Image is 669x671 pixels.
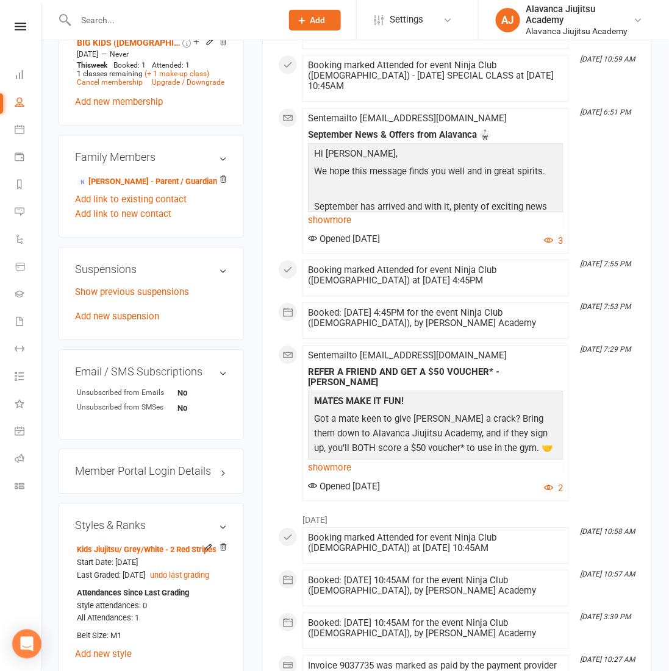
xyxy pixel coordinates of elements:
i: [DATE] 10:27 AM [581,655,635,664]
div: — [74,49,227,59]
button: 2 [545,481,563,495]
div: Unsubscribed from Emails [77,387,177,399]
b: MATES MAKE IT FUN! [314,396,404,407]
span: 1 classes remaining [77,69,143,78]
button: Add [289,10,341,30]
div: Booked: [DATE] 10:45AM for the event Ninja Club ([DEMOGRAPHIC_DATA]), by [PERSON_NAME] Academy [308,575,563,596]
h3: Email / SMS Subscriptions [75,366,227,378]
i: [DATE] 7:55 PM [581,260,631,268]
a: Kids Jiujitsu [77,545,216,554]
a: BIG KIDS ([DEMOGRAPHIC_DATA]): 2X WEEK [77,38,180,48]
a: Roll call kiosk mode [15,446,42,474]
a: Add link to existing contact [75,192,187,207]
button: 3 [545,233,563,248]
div: Booking marked Attended for event Ninja Club ([DEMOGRAPHIC_DATA]) at [DATE] 4:45PM [308,265,563,286]
a: Add new suspension [75,311,159,322]
a: show more [308,459,563,476]
span: Attended: 1 [152,61,190,69]
i: [DATE] 7:53 PM [581,302,631,311]
a: Upgrade / Downgrade [152,78,224,87]
span: Last Graded: [DATE] [77,570,145,580]
div: AJ [496,8,520,32]
span: Belt Size: M1 [77,631,121,640]
span: This [77,61,91,69]
span: All Attendances: 1 [77,613,139,622]
div: Alavanca Jiujitsu Academy [526,26,634,37]
p: September has arrived and with it, plenty of exciting news and special offers at [GEOGRAPHIC_DATA]! [311,199,560,232]
a: Reports [15,172,42,199]
a: Class kiosk mode [15,474,42,501]
input: Search... [72,12,273,29]
span: [DATE] [77,50,98,59]
strong: No [177,403,187,413]
span: Style attendances: 0 [77,601,147,610]
div: Booking marked Attended for event Ninja Club ([DEMOGRAPHIC_DATA]) at [DATE] 10:45AM [308,533,563,553]
a: Payments [15,144,42,172]
strong: No [177,388,187,397]
a: Show previous suspensions [75,286,189,297]
p: We hope this message finds you well and in great spirits. [311,164,560,182]
span: Booked: 1 [113,61,146,69]
button: undo last grading [150,569,209,582]
a: [PERSON_NAME] - Parent / Guardian [77,176,217,188]
span: / Grey/White - 2 Red Stripes [119,545,216,554]
div: Invoice 9037735 was marked as paid by the payment provider [308,661,563,671]
a: Cancel membership [77,78,143,87]
div: REFER A FRIEND AND GET A $50 VOUCHER* - [PERSON_NAME] [308,367,563,388]
p: Hi [PERSON_NAME], [311,146,560,164]
span: Sent email to [EMAIL_ADDRESS][DOMAIN_NAME] [308,113,507,124]
a: (+ 1 make-up class) [145,69,209,78]
li: [DATE] [278,507,636,527]
a: Add link to new contact [75,207,171,221]
h3: Member Portal Login Details [75,465,227,477]
a: Calendar [15,117,42,144]
strong: Attendances Since Last Grading [77,587,189,600]
span: Add [310,15,326,25]
div: Booked: [DATE] 10:45AM for the event Ninja Club ([DEMOGRAPHIC_DATA]), by [PERSON_NAME] Academy [308,618,563,639]
span: Opened [DATE] [308,233,380,244]
a: People [15,90,42,117]
p: Got a mate keen to give [PERSON_NAME] a crack? Bring them down to Alavanca Jiujitsu Academy, and ... [311,411,560,458]
span: Never [110,50,129,59]
div: week [74,61,110,69]
i: [DATE] 10:57 AM [581,570,635,578]
h3: Styles & Ranks [75,519,227,531]
i: [DATE] 7:29 PM [581,345,631,353]
a: General attendance kiosk mode [15,419,42,446]
div: Alavanca Jiujitsu Academy [526,4,634,26]
div: Booked: [DATE] 4:45PM for the event Ninja Club ([DEMOGRAPHIC_DATA]), by [PERSON_NAME] Academy [308,308,563,328]
a: show more [308,211,563,229]
i: [DATE] 3:39 PM [581,612,631,621]
h3: Suspensions [75,263,227,275]
span: Sent email to [EMAIL_ADDRESS][DOMAIN_NAME] [308,350,507,361]
a: Product Sales [15,254,42,282]
i: [DATE] 10:59 AM [581,55,635,63]
div: September News & Offers from Alavanca 🥋 [308,130,563,140]
span: Settings [390,6,423,34]
a: Add new membership [75,96,163,107]
a: Dashboard [15,62,42,90]
div: Booking marked Attended for event Ninja Club ([DEMOGRAPHIC_DATA]) - [DATE] SPECIAL CLASS at [DATE... [308,60,563,91]
div: Open Intercom Messenger [12,630,41,659]
span: Start Date: [DATE] [77,558,138,567]
a: What's New [15,391,42,419]
i: [DATE] 10:58 AM [581,527,635,536]
a: Add new style [75,648,132,659]
i: [DATE] 6:51 PM [581,108,631,116]
span: Opened [DATE] [308,481,380,492]
div: Unsubscribed from SMSes [77,402,177,413]
h3: Family Members [75,151,227,163]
